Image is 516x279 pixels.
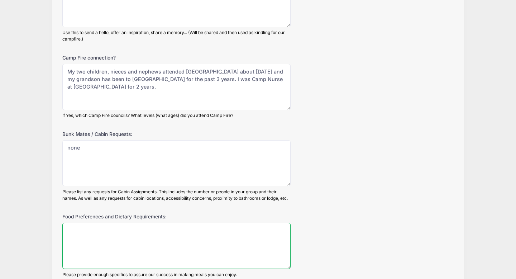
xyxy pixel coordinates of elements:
label: Bunk Mates / Cabin Requests: [62,131,193,138]
label: Food Preferences and Dietary Requirements: [62,213,193,220]
div: Use this to send a hello, offer an inspiration, share a memory... (Will be shared and then used a... [62,29,291,42]
label: Camp Fire connection? [62,54,193,61]
div: Please list any requests for Cabin Assignments. This includes the number or people in your group ... [62,189,291,202]
div: Please provide enough specifics to assure our success in making meals you can enjoy. [62,271,291,278]
div: If Yes, which Camp Fire councils? What levels (what ages) did you attend Camp Fire? [62,112,291,119]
